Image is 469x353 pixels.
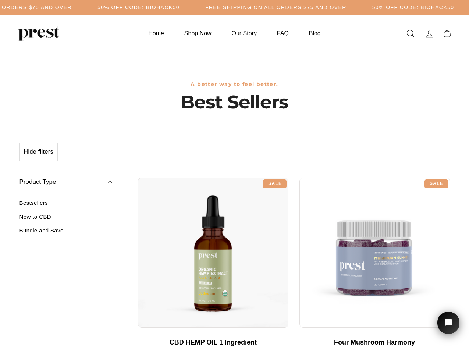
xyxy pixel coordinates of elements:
[139,26,173,40] a: Home
[268,26,298,40] a: FAQ
[428,302,469,353] iframe: Tidio Chat
[372,4,454,11] h5: 50% OFF CODE: BIOHACK50
[19,214,113,226] a: New to CBD
[223,26,266,40] a: Our Story
[175,26,221,40] a: Shop Now
[205,4,347,11] h5: Free Shipping on all orders $75 and over
[19,200,113,212] a: Bestsellers
[19,81,450,88] h3: A better way to feel better.
[424,179,448,188] div: Sale
[307,339,443,347] div: Four Mushroom Harmony
[145,339,281,347] div: CBD HEMP OIL 1 Ingredient
[300,26,330,40] a: Blog
[19,227,113,239] a: Bundle and Save
[19,172,113,193] button: Product Type
[20,143,58,161] button: Hide filters
[19,91,450,113] h1: Best Sellers
[139,26,330,40] ul: Primary
[263,179,287,188] div: Sale
[18,26,59,41] img: PREST ORGANICS
[97,4,180,11] h5: 50% OFF CODE: BIOHACK50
